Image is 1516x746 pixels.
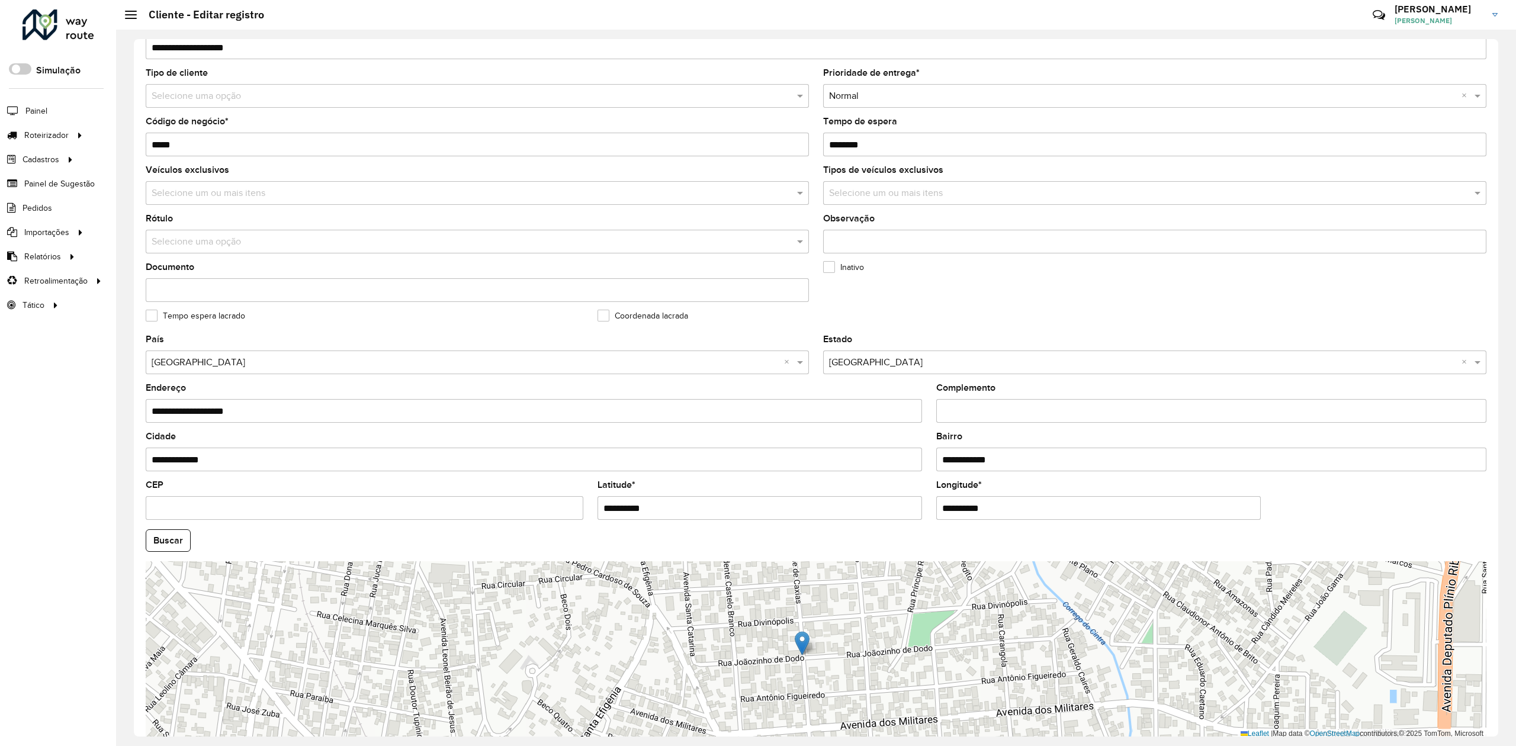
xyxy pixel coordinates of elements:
[1395,15,1483,26] span: [PERSON_NAME]
[24,226,69,239] span: Importações
[598,478,635,492] label: Latitude
[146,163,229,177] label: Veículos exclusivos
[823,332,852,346] label: Estado
[1462,355,1472,369] span: Clear all
[24,250,61,263] span: Relatórios
[146,381,186,395] label: Endereço
[146,478,163,492] label: CEP
[823,261,864,274] label: Inativo
[1238,729,1486,739] div: Map data © contributors,© 2025 TomTom, Microsoft
[146,211,173,226] label: Rótulo
[146,114,229,128] label: Código de negócio
[936,478,982,492] label: Longitude
[1395,4,1483,15] h3: [PERSON_NAME]
[784,355,794,369] span: Clear all
[23,202,52,214] span: Pedidos
[23,153,59,166] span: Cadastros
[823,114,897,128] label: Tempo de espera
[146,260,194,274] label: Documento
[36,63,81,78] label: Simulação
[24,275,88,287] span: Retroalimentação
[146,66,208,80] label: Tipo de cliente
[823,211,875,226] label: Observação
[1241,729,1269,738] a: Leaflet
[146,429,176,443] label: Cidade
[25,105,47,117] span: Painel
[146,529,191,552] button: Buscar
[823,66,920,80] label: Prioridade de entrega
[146,310,245,322] label: Tempo espera lacrado
[598,310,688,322] label: Coordenada lacrada
[1310,729,1360,738] a: OpenStreetMap
[137,8,264,21] h2: Cliente - Editar registro
[1366,2,1392,28] a: Contato Rápido
[23,299,44,311] span: Tático
[24,129,69,142] span: Roteirizador
[936,429,962,443] label: Bairro
[823,163,943,177] label: Tipos de veículos exclusivos
[24,178,95,190] span: Painel de Sugestão
[936,381,995,395] label: Complemento
[146,332,164,346] label: País
[1462,89,1472,103] span: Clear all
[1271,729,1273,738] span: |
[795,631,810,655] img: Marker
